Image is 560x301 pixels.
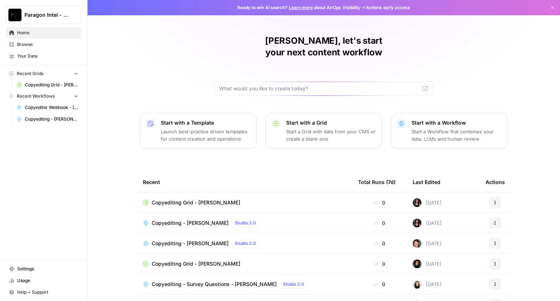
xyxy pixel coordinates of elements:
span: Copyediting Grid - [PERSON_NAME] [152,260,240,267]
h1: [PERSON_NAME], let's start your next content workflow [214,35,433,58]
span: Settings [17,266,78,272]
div: [DATE] [413,259,442,268]
img: trpfjrwlykpjh1hxat11z5guyxrg [413,259,421,268]
div: Total Runs (7d) [358,172,396,192]
span: Home [17,30,78,36]
p: Start with a Template [161,119,250,126]
div: [DATE] [413,219,442,227]
span: Recent Grids [17,70,43,77]
a: Browse [6,39,81,50]
span: Copyediting Grid - [PERSON_NAME] [25,82,78,88]
a: Home [6,27,81,39]
span: Ready to win AI search? about AirOps Visibility [237,4,360,11]
span: Your Data [17,53,78,59]
span: Recent Workflows [17,93,55,99]
div: Last Edited [413,172,440,192]
p: Start with a Workflow [412,119,501,126]
span: Copyediting - [PERSON_NAME] [25,116,78,122]
a: Settings [6,263,81,275]
a: Copyeditor Webhook - [PERSON_NAME] [13,102,81,113]
img: 5nlru5lqams5xbrbfyykk2kep4hl [413,198,421,207]
span: Usage [17,277,78,284]
p: Start a Workflow that combines your data, LLMs and human review [412,128,501,142]
p: Launch best-practice driven templates for content creation and operations [161,128,250,142]
div: 0 [358,199,401,206]
div: 0 [358,281,401,288]
span: Studio 2.0 [235,220,256,226]
a: Copyediting - [PERSON_NAME]Studio 2.0 [143,219,346,227]
button: Help + Support [6,286,81,298]
span: Copyeditor Webhook - [PERSON_NAME] [25,104,78,111]
span: Copyediting - [PERSON_NAME] [152,219,229,227]
a: Copyediting - [PERSON_NAME] [13,113,81,125]
span: Copyediting Grid - [PERSON_NAME] [152,199,240,206]
button: Recent Workflows [6,91,81,102]
span: Copyediting - Survey Questions - [PERSON_NAME] [152,281,277,288]
input: What would you like to create today? [219,85,420,92]
span: Studio 2.0 [235,240,256,247]
a: Copyediting - Survey Questions - [PERSON_NAME]Studio 2.0 [143,280,346,289]
a: Copyediting Grid - [PERSON_NAME] [143,199,346,206]
div: [DATE] [413,239,442,248]
div: 0 [358,240,401,247]
button: Start with a TemplateLaunch best-practice driven templates for content creation and operations [140,113,257,149]
img: t5ef5oef8zpw1w4g2xghobes91mw [413,280,421,289]
span: Studio 2.0 [283,281,304,288]
div: [DATE] [413,280,442,289]
button: Recent Grids [6,68,81,79]
a: Copyediting Grid - [PERSON_NAME] [143,260,346,267]
span: Paragon Intel - Copyediting [24,11,69,19]
span: Help + Support [17,289,78,296]
img: qw00ik6ez51o8uf7vgx83yxyzow9 [413,239,421,248]
button: Start with a GridStart a Grid with data from your CMS or create a blank one [265,113,382,149]
div: Actions [486,172,505,192]
button: Workspace: Paragon Intel - Copyediting [6,6,81,24]
img: Paragon Intel - Copyediting Logo [8,8,22,21]
a: Learn more [289,5,313,10]
div: [DATE] [413,198,442,207]
div: 0 [358,260,401,267]
button: Start with a WorkflowStart a Workflow that combines your data, LLMs and human review [391,113,507,149]
img: 5nlru5lqams5xbrbfyykk2kep4hl [413,219,421,227]
a: Usage [6,275,81,286]
p: Start a Grid with data from your CMS or create a blank one [286,128,376,142]
a: Copyediting - [PERSON_NAME]Studio 2.0 [143,239,346,248]
a: Your Data [6,50,81,62]
a: Copyediting Grid - [PERSON_NAME] [13,79,81,91]
div: Recent [143,172,346,192]
div: 0 [358,219,401,227]
span: Actions early access [366,4,410,11]
span: Browse [17,41,78,48]
span: Copyediting - [PERSON_NAME] [152,240,229,247]
p: Start with a Grid [286,119,376,126]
